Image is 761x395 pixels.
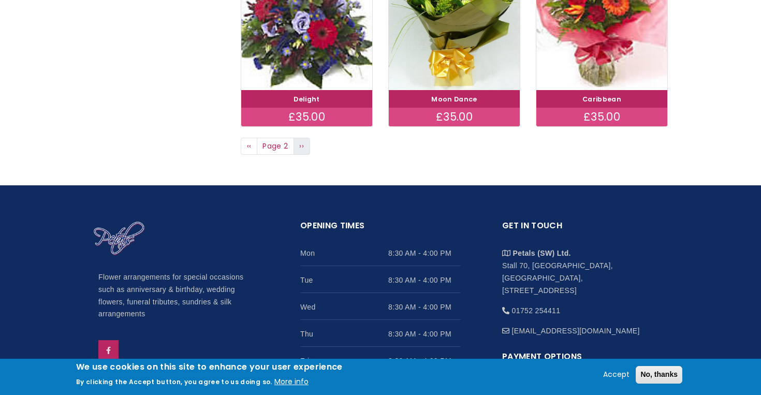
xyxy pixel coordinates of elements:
span: 8:30 AM - 4:00 PM [388,274,461,286]
div: £35.00 [389,108,520,126]
span: Page 2 [257,138,294,155]
li: Wed [300,293,461,320]
h2: Get in touch [502,219,663,239]
span: ›› [299,141,304,151]
span: 8:30 AM - 4:00 PM [388,328,461,340]
li: Fri [300,347,461,374]
h2: We use cookies on this site to enhance your user experience [76,361,343,373]
span: 8:30 AM - 4:00 PM [388,355,461,367]
a: Delight [294,95,319,104]
p: Flower arrangements for special occasions such as anniversary & birthday, wedding flowers, funera... [98,271,259,321]
a: Moon Dance [431,95,477,104]
img: Home [93,221,145,256]
h2: Opening Times [300,219,461,239]
button: No, thanks [636,366,682,384]
p: By clicking the Accept button, you agree to us doing so. [76,377,272,386]
div: £35.00 [241,108,372,126]
span: ‹‹ [247,141,252,151]
span: 8:30 AM - 4:00 PM [388,301,461,313]
h2: Payment Options [502,350,663,370]
button: More info [274,376,309,388]
li: Thu [300,320,461,347]
span: 8:30 AM - 4:00 PM [388,247,461,259]
button: Accept [599,369,634,381]
div: £35.00 [536,108,667,126]
a: Caribbean [582,95,621,104]
strong: Petals (SW) Ltd. [513,249,571,257]
li: Mon [300,239,461,266]
li: [EMAIL_ADDRESS][DOMAIN_NAME] [502,317,663,337]
nav: Page navigation [241,138,668,155]
li: Tue [300,266,461,293]
li: 01752 254411 [502,297,663,317]
li: Stall 70, [GEOGRAPHIC_DATA], [GEOGRAPHIC_DATA], [STREET_ADDRESS] [502,239,663,297]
